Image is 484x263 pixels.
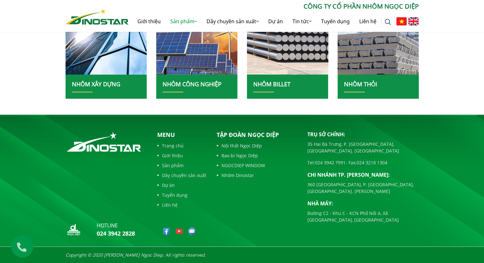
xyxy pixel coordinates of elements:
[307,159,419,166] p: Tel: - Fax:
[217,131,298,139] p: Tập đoàn Ngọc Diệp
[66,222,81,238] img: logo_nd_footer
[129,2,419,11] p: CÔNG TY CỔ PHẦN NHÔM NGỌC DIỆP
[344,80,377,88] a: Nhôm thỏi
[97,230,135,237] a: 024 3942 2828
[315,160,346,166] a: 024 3942 7991
[157,202,206,208] a: Liên hệ
[316,11,354,32] a: Tuyển dụng
[357,160,387,166] a: 024 3218 1304
[97,222,135,229] p: hotline
[307,200,419,207] p: Nhà máy:
[157,152,206,159] a: Giới thiệu
[307,171,419,179] p: Chi nhánh TP. [PERSON_NAME]:
[307,141,419,154] p: 35 Hai Bà Trưng, P. [GEOGRAPHIC_DATA], [GEOGRAPHIC_DATA]. [GEOGRAPHIC_DATA]
[288,11,316,32] a: Tin tức
[354,11,381,32] a: Liên hệ
[202,11,263,32] a: Dây chuyền sản xuất
[396,17,407,25] img: Tiếng Việt
[72,80,120,88] a: Nhôm xây dựng
[217,142,298,149] a: Nội thất Ngọc Diệp
[408,17,419,25] img: English
[307,210,419,223] p: Đường C2 - Khu C - KCN Phố Nối A, Xã [GEOGRAPHIC_DATA], [GEOGRAPHIC_DATA]
[263,11,288,32] a: Dự án
[385,19,391,25] img: search
[217,162,298,169] a: NGOCDIEP WINDOW
[157,172,206,179] a: Dây chuyền sản xuất
[157,192,206,198] a: Tuyển dụng
[66,131,142,153] img: logo_footer
[66,9,129,25] img: Nhôm Dinostar
[157,162,206,169] a: Sản phẩm
[157,182,206,188] a: Dự án
[307,131,419,138] p: Trụ sở chính:
[217,172,298,179] a: Nhôm Dinostar
[165,11,202,32] a: Sản phẩm
[157,131,206,139] p: Menu
[66,252,206,258] i: Copyright © 2020 [PERSON_NAME] Ngoc Diep. All rights reserved.
[217,152,298,159] a: Bao bì Ngọc Diệp
[133,11,165,32] a: Giới thiệu
[157,142,206,149] a: Trang chủ
[307,181,419,195] p: 360 [GEOGRAPHIC_DATA], P. [GEOGRAPHIC_DATA], [GEOGRAPHIC_DATA]. [PERSON_NAME]
[253,80,291,88] a: NHÔM BILLET
[163,80,221,88] a: NHÔM CÔNG NGHIỆP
